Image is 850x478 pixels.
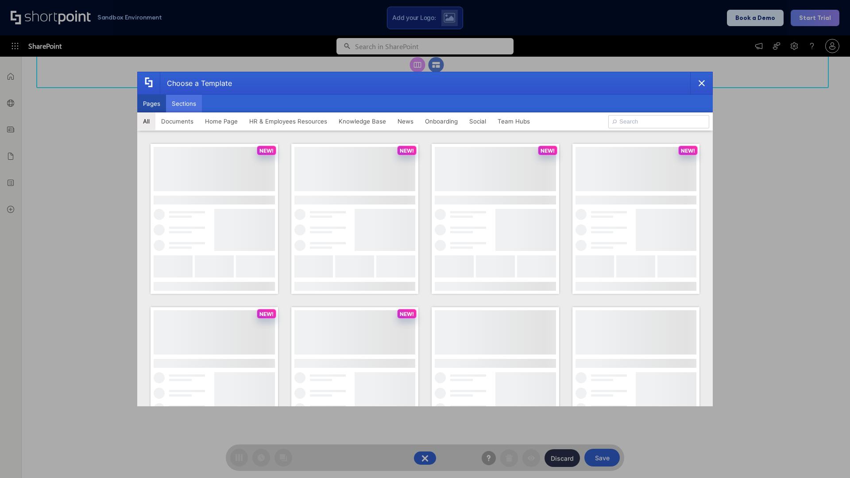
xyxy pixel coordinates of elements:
button: Onboarding [419,112,464,130]
p: NEW! [541,147,555,154]
button: Social [464,112,492,130]
button: Knowledge Base [333,112,392,130]
p: NEW! [681,147,695,154]
button: Documents [155,112,199,130]
button: Pages [137,95,166,112]
p: NEW! [259,311,274,317]
button: All [137,112,155,130]
input: Search [608,115,709,128]
button: Home Page [199,112,243,130]
p: NEW! [400,311,414,317]
button: Team Hubs [492,112,536,130]
button: HR & Employees Resources [243,112,333,130]
div: Choose a Template [160,72,232,94]
div: template selector [137,72,713,406]
p: NEW! [259,147,274,154]
p: NEW! [400,147,414,154]
button: Sections [166,95,202,112]
iframe: Chat Widget [691,375,850,478]
button: News [392,112,419,130]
